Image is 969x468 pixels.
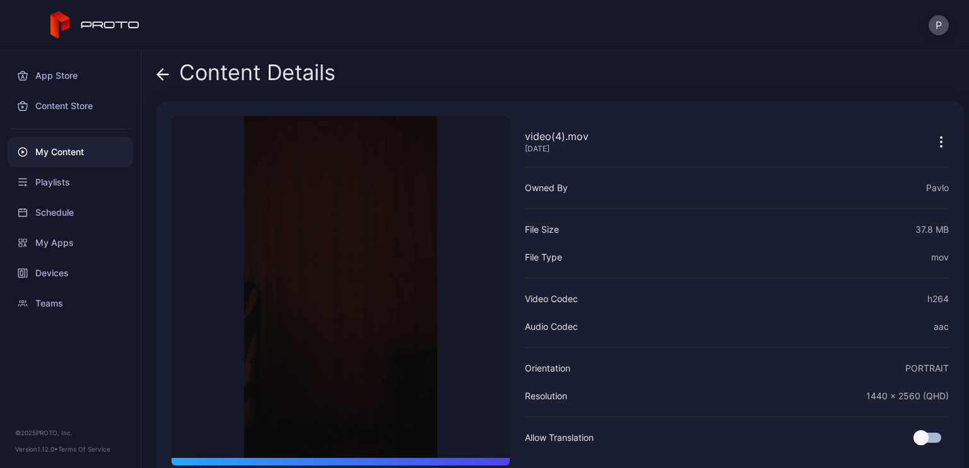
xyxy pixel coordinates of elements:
a: Content Store [8,91,133,121]
a: Teams [8,288,133,319]
div: Allow Translation [525,430,594,445]
a: Playlists [8,167,133,197]
div: © 2025 PROTO, Inc. [15,428,126,438]
div: Resolution [525,389,567,404]
div: 1440 x 2560 (QHD) [866,389,949,404]
div: PORTRAIT [905,361,949,376]
div: File Size [525,222,559,237]
div: h264 [927,291,949,307]
a: Terms Of Service [58,445,110,453]
a: App Store [8,61,133,91]
div: mov [931,250,949,265]
a: My Apps [8,228,133,258]
video: Sorry, your browser doesn‘t support embedded videos [172,116,510,458]
a: Schedule [8,197,133,228]
button: P [929,15,949,35]
a: My Content [8,137,133,167]
div: Video Codec [525,291,578,307]
span: Version 1.12.0 • [15,445,58,453]
a: Devices [8,258,133,288]
div: Content Details [156,61,336,91]
div: [DATE] [525,144,589,154]
div: video(4).mov [525,129,589,144]
div: 37.8 MB [915,222,949,237]
div: File Type [525,250,562,265]
div: Orientation [525,361,570,376]
div: Owned By [525,180,568,196]
div: Pavlo [926,180,949,196]
div: Audio Codec [525,319,578,334]
div: aac [934,319,949,334]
